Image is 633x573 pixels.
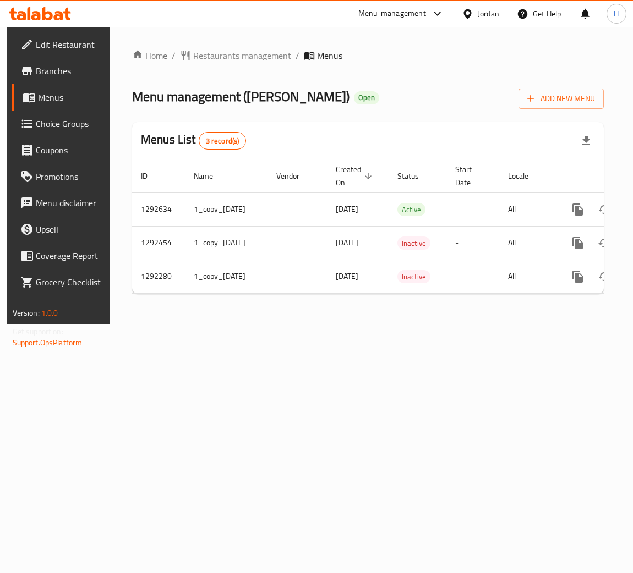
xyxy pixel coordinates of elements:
[185,192,268,226] td: 1_copy_[DATE]
[13,306,40,320] span: Version:
[132,49,167,62] a: Home
[38,91,104,104] span: Menus
[276,169,314,183] span: Vendor
[12,31,113,58] a: Edit Restaurant
[397,169,433,183] span: Status
[508,169,543,183] span: Locale
[12,190,113,216] a: Menu disclaimer
[354,93,379,102] span: Open
[141,169,162,183] span: ID
[565,263,591,290] button: more
[446,260,499,293] td: -
[591,196,618,223] button: Change Status
[185,226,268,260] td: 1_copy_[DATE]
[132,49,604,62] nav: breadcrumb
[12,58,113,84] a: Branches
[172,49,176,62] li: /
[336,202,358,216] span: [DATE]
[12,137,113,163] a: Coupons
[36,144,104,157] span: Coupons
[185,260,268,293] td: 1_copy_[DATE]
[336,235,358,250] span: [DATE]
[194,169,227,183] span: Name
[499,260,556,293] td: All
[193,49,291,62] span: Restaurants management
[12,243,113,269] a: Coverage Report
[336,269,358,283] span: [DATE]
[565,196,591,223] button: more
[397,203,425,216] span: Active
[358,7,426,20] div: Menu-management
[36,117,104,130] span: Choice Groups
[397,271,430,283] span: Inactive
[36,38,104,51] span: Edit Restaurant
[296,49,299,62] li: /
[132,84,350,109] span: Menu management ( [PERSON_NAME] )
[499,192,556,226] td: All
[36,276,104,289] span: Grocery Checklist
[36,249,104,262] span: Coverage Report
[36,196,104,210] span: Menu disclaimer
[591,230,618,256] button: Change Status
[12,84,113,111] a: Menus
[12,216,113,243] a: Upsell
[132,260,185,293] td: 1292280
[397,237,430,250] span: Inactive
[36,64,104,78] span: Branches
[13,335,83,350] a: Support.OpsPlatform
[527,92,595,106] span: Add New Menu
[180,49,291,62] a: Restaurants management
[132,226,185,260] td: 1292454
[446,192,499,226] td: -
[614,8,619,20] span: H
[199,136,246,146] span: 3 record(s)
[36,170,104,183] span: Promotions
[573,128,599,154] div: Export file
[317,49,342,62] span: Menus
[132,192,185,226] td: 1292634
[519,89,604,109] button: Add New Menu
[397,270,430,283] div: Inactive
[499,226,556,260] td: All
[13,324,63,339] span: Get support on:
[565,230,591,256] button: more
[397,203,425,216] div: Active
[591,263,618,290] button: Change Status
[12,111,113,137] a: Choice Groups
[12,269,113,295] a: Grocery Checklist
[478,8,499,20] div: Jordan
[199,132,247,150] div: Total records count
[41,306,58,320] span: 1.0.0
[141,131,246,150] h2: Menus List
[12,163,113,190] a: Promotions
[336,163,375,189] span: Created On
[455,163,486,189] span: Start Date
[446,226,499,260] td: -
[354,91,379,104] div: Open
[36,223,104,236] span: Upsell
